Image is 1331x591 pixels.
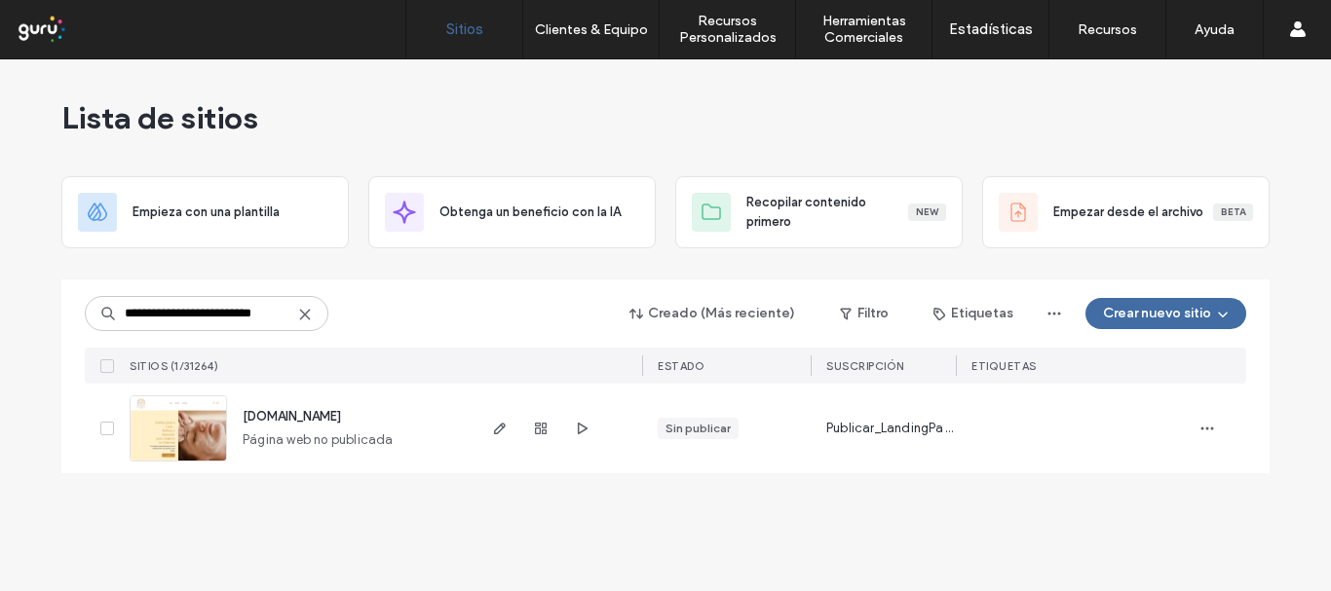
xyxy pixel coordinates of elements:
label: Clientes & Equipo [535,21,648,38]
label: Herramientas Comerciales [796,13,932,46]
span: ETIQUETAS [971,359,1037,373]
label: Recursos Personalizados [660,13,795,46]
div: New [908,203,946,221]
span: SITIOS (1/31264) [130,359,218,373]
button: Etiquetas [916,298,1031,329]
span: Empezar desde el archivo [1053,203,1203,222]
button: Filtro [820,298,908,329]
span: Lista de sitios [61,98,258,137]
div: Empieza con una plantilla [61,176,349,248]
span: Suscripción [826,359,904,373]
button: Creado (Más reciente) [613,298,813,329]
div: Obtenga un beneficio con la IA [368,176,656,248]
label: Sitios [446,20,483,38]
label: Recursos [1078,21,1137,38]
span: Página web no publicada [243,430,394,450]
div: Beta [1213,203,1253,221]
label: Ayuda [1195,21,1235,38]
div: Empezar desde el archivoBeta [982,176,1270,248]
span: Obtenga un beneficio con la IA [439,203,621,222]
label: Estadísticas [949,20,1033,38]
span: ESTADO [658,359,704,373]
div: Recopilar contenido primeroNew [675,176,963,248]
span: Empieza con una plantilla [133,203,280,222]
a: [DOMAIN_NAME] [243,409,341,424]
button: Crear nuevo sitio [1085,298,1246,329]
div: Sin publicar [665,420,731,437]
span: Recopilar contenido primero [746,193,908,232]
span: Publicar_LandingPage [826,419,956,438]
